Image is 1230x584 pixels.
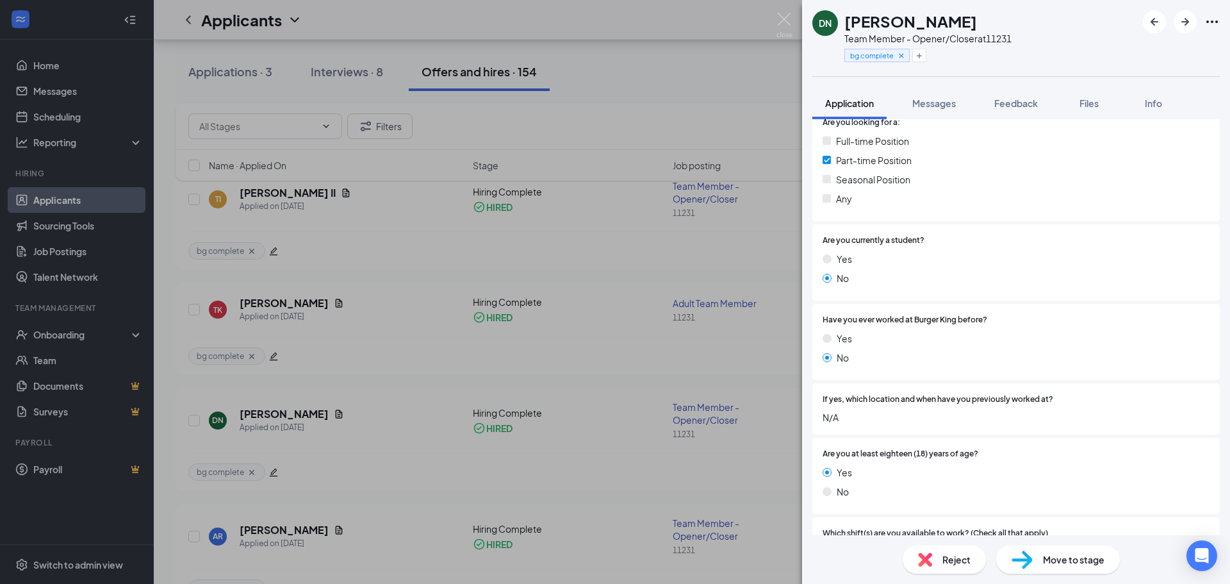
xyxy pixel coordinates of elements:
div: Open Intercom Messenger [1186,540,1217,571]
span: Files [1079,97,1099,109]
span: Reject [942,553,971,567]
div: DN [819,17,832,29]
span: Yes [837,252,852,266]
span: If yes, which location and when have you previously worked at? [823,394,1053,406]
svg: Ellipses [1204,14,1220,29]
span: No [837,485,849,499]
button: ArrowRight [1174,10,1197,33]
span: Are you looking for a: [823,117,900,129]
button: Plus [912,49,926,62]
span: N/A [823,410,1209,424]
span: Have you ever worked at Burger King before? [823,314,987,326]
svg: Cross [897,51,906,60]
svg: ArrowRight [1177,14,1193,29]
button: ArrowLeftNew [1143,10,1166,33]
span: Move to stage [1043,553,1104,567]
span: No [837,271,849,285]
span: Feedback [994,97,1038,109]
span: Application [825,97,874,109]
h1: [PERSON_NAME] [844,10,977,32]
span: No [837,351,849,365]
span: Are you currently a student? [823,235,924,247]
svg: ArrowLeftNew [1147,14,1162,29]
span: Full-time Position [836,134,909,148]
span: Any [836,192,852,206]
span: Yes [837,465,852,480]
span: Seasonal Position [836,172,910,187]
span: Are you at least eighteen (18) years of age? [823,448,978,460]
span: Part-time Position [836,153,912,167]
div: Team Member - Opener/Closer at 11231 [844,32,1012,45]
span: Which shift(s) are you available to work? (Check all that apply) [823,528,1048,540]
svg: Plus [915,52,923,60]
span: Info [1145,97,1162,109]
span: Yes [837,331,852,346]
span: bg complete [850,50,894,61]
span: Messages [912,97,956,109]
